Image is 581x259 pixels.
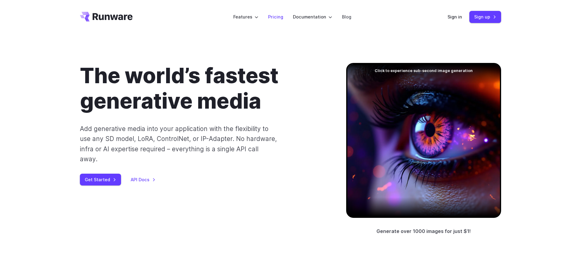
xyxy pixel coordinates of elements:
[80,124,277,164] p: Add generative media into your application with the flexibility to use any SD model, LoRA, Contro...
[80,12,133,21] a: Go to /
[469,11,501,23] a: Sign up
[80,174,121,185] a: Get Started
[448,13,462,20] a: Sign in
[131,176,156,183] a: API Docs
[233,13,258,20] label: Features
[268,13,283,20] a: Pricing
[293,13,332,20] label: Documentation
[342,13,351,20] a: Blog
[376,228,471,235] p: Generate over 1000 images for just $1!
[80,63,327,114] h1: The world’s fastest generative media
